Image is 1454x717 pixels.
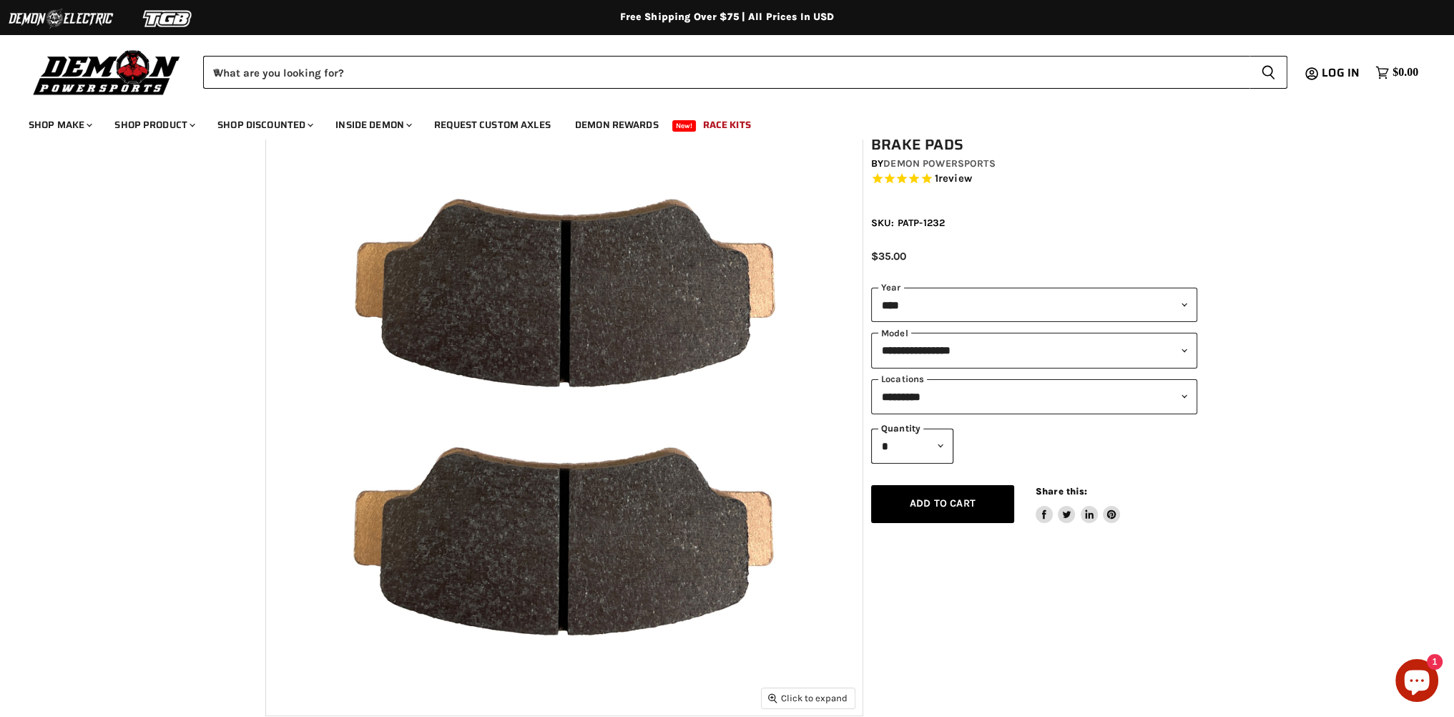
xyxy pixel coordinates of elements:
span: $0.00 [1392,66,1418,79]
span: New! [672,120,697,132]
ul: Main menu [18,104,1415,140]
a: Inside Demon [325,110,421,140]
select: modal-name [871,333,1197,368]
span: $35.00 [871,250,906,263]
a: Shop Product [104,110,204,140]
img: TGB Logo 2 [114,5,222,32]
input: When autocomplete results are available use up and down arrows to review and enter to select [203,56,1249,89]
img: Demon Powersports [29,47,185,97]
div: by [871,156,1197,172]
span: Share this: [1036,486,1087,497]
a: Request Custom Axles [423,110,561,140]
a: Log in [1315,67,1368,79]
a: Shop Discounted [207,110,322,140]
select: year [871,288,1197,323]
button: Search [1249,56,1287,89]
aside: Share this: [1036,485,1121,523]
a: Race Kits [692,110,762,140]
select: keys [871,379,1197,414]
div: Free Shipping Over $75 | All Prices In USD [155,11,1300,24]
a: Shop Make [18,110,101,140]
a: Demon Powersports [883,157,995,170]
img: CFMOTO ZFORCE 950 Demon Sintered Brake Pads [266,119,863,716]
form: Product [203,56,1287,89]
span: Rated 5.0 out of 5 stars 1 reviews [871,172,1197,187]
span: Click to expand [768,693,848,703]
a: $0.00 [1368,62,1425,83]
button: Click to expand [762,688,855,708]
h1: CFMOTO ZFORCE 950 Demon Sintered Brake Pads [871,118,1197,154]
div: SKU: PATP-1232 [871,215,1197,230]
span: Log in [1322,64,1360,82]
button: Add to cart [871,485,1014,523]
span: Add to cart [910,497,976,509]
span: 1 reviews [935,172,972,185]
select: Quantity [871,429,953,464]
inbox-online-store-chat: Shopify online store chat [1391,659,1443,706]
span: review [938,172,972,185]
a: Demon Rewards [564,110,669,140]
img: Demon Electric Logo 2 [7,5,114,32]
